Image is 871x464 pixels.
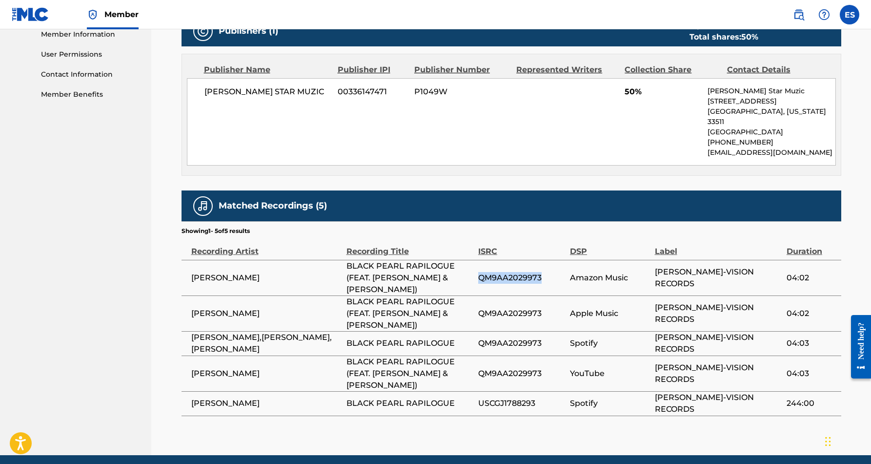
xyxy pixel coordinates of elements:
[191,308,342,319] span: [PERSON_NAME]
[655,332,782,355] span: [PERSON_NAME]-VISION RECORDS
[478,337,565,349] span: QM9AA2029973
[655,235,782,257] div: Label
[346,260,473,295] span: BLACK PEARL RAPILOGUE (FEAT. [PERSON_NAME] & [PERSON_NAME])
[478,272,565,284] span: QM9AA2029973
[191,332,342,355] span: [PERSON_NAME],[PERSON_NAME],[PERSON_NAME]
[840,5,859,24] div: User Menu
[570,235,649,257] div: DSP
[787,398,836,409] span: 244:00
[570,398,649,409] span: Spotify
[41,49,140,60] a: User Permissions
[689,31,758,43] div: Total shares:
[478,368,565,380] span: QM9AA2029973
[787,308,836,319] span: 04:02
[41,29,140,40] a: Member Information
[104,9,139,20] span: Member
[478,235,565,257] div: ISRC
[414,64,509,76] div: Publisher Number
[191,368,342,380] span: [PERSON_NAME]
[346,296,473,331] span: BLACK PEARL RAPILOGUE (FEAT. [PERSON_NAME] & [PERSON_NAME])
[625,86,700,98] span: 50%
[655,362,782,385] span: [PERSON_NAME]-VISION RECORDS
[741,32,758,42] span: 50 %
[346,356,473,391] span: BLACK PEARL RAPILOGUE (FEAT. [PERSON_NAME] & [PERSON_NAME])
[219,25,278,37] h5: Publishers (1)
[814,5,834,24] div: Help
[655,392,782,415] span: [PERSON_NAME]-VISION RECORDS
[789,5,809,24] a: Public Search
[787,368,836,380] span: 04:03
[822,417,871,464] iframe: Chat Widget
[844,307,871,387] iframe: Resource Center
[787,235,836,257] div: Duration
[793,9,805,21] img: search
[708,148,835,158] p: [EMAIL_ADDRESS][DOMAIN_NAME]
[708,96,835,106] p: [STREET_ADDRESS]
[204,64,330,76] div: Publisher Name
[655,302,782,325] span: [PERSON_NAME]-VISION RECORDS
[655,266,782,290] span: [PERSON_NAME]-VISION RECORDS
[41,89,140,100] a: Member Benefits
[708,86,835,96] p: [PERSON_NAME] Star Muzic
[182,227,250,235] p: Showing 1 - 5 of 5 results
[338,86,407,98] span: 00336147471
[570,272,649,284] span: Amazon Music
[204,86,331,98] span: [PERSON_NAME] STAR MUZIC
[570,368,649,380] span: YouTube
[41,69,140,80] a: Contact Information
[625,64,719,76] div: Collection Share
[87,9,99,21] img: Top Rightsholder
[478,398,565,409] span: USCGJ1788293
[197,25,209,37] img: Publishers
[191,398,342,409] span: [PERSON_NAME]
[787,272,836,284] span: 04:02
[570,308,649,319] span: Apple Music
[570,337,649,349] span: Spotify
[338,64,407,76] div: Publisher IPI
[708,106,835,127] p: [GEOGRAPHIC_DATA], [US_STATE] 33511
[219,200,327,211] h5: Matched Recordings (5)
[346,337,473,349] span: BLACK PEARL RAPILOGUE
[346,398,473,409] span: BLACK PEARL RAPILOGUE
[191,272,342,284] span: [PERSON_NAME]
[825,427,831,456] div: Drag
[197,200,209,212] img: Matched Recordings
[708,127,835,137] p: [GEOGRAPHIC_DATA]
[787,337,836,349] span: 04:03
[346,235,473,257] div: Recording Title
[191,235,342,257] div: Recording Artist
[414,86,509,98] span: P1049W
[12,7,49,21] img: MLC Logo
[516,64,617,76] div: Represented Writers
[818,9,830,21] img: help
[478,308,565,319] span: QM9AA2029973
[727,64,822,76] div: Contact Details
[708,137,835,148] p: [PHONE_NUMBER]
[733,21,750,30] span: 50 %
